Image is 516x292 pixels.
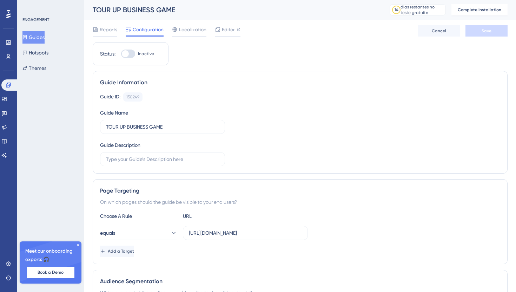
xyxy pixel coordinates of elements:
input: Type your Guide’s Description here [106,155,219,163]
button: Book a Demo [27,267,74,278]
div: Choose A Rule [100,212,177,220]
button: Themes [22,62,46,74]
span: Configuration [133,25,164,34]
div: Status: [100,50,115,58]
span: Cancel [432,28,446,34]
div: On which pages should the guide be visible to your end users? [100,198,500,206]
button: Guides [22,31,45,44]
span: Reports [100,25,117,34]
font: dias restantes no teste gratuito [401,5,435,15]
span: Complete Installation [458,7,501,13]
span: equals [100,229,115,237]
div: 150249 [126,94,139,100]
div: Guide Description [100,141,140,149]
span: Localization [179,25,206,34]
div: Audience Segmentation [100,277,500,286]
button: Hotspots [22,46,48,59]
span: Add a Target [108,248,134,254]
div: Guide Name [100,109,128,117]
div: Guide Information [100,78,500,87]
button: Save [465,25,508,37]
input: Type your Guide’s Name here [106,123,219,131]
input: yourwebsite.com/path [189,229,302,237]
button: equals [100,226,177,240]
span: Meet our onboarding experts 🎧 [25,247,76,264]
div: TOUR UP BUSINESS GAME [93,5,372,15]
span: Inactive [138,51,154,57]
span: Editor [222,25,235,34]
div: URL [183,212,260,220]
span: Book a Demo [38,270,64,275]
span: Save [482,28,491,34]
div: Page Targeting [100,187,500,195]
button: Add a Target [100,246,134,257]
div: Guide ID: [100,92,120,102]
div: ENGAGEMENT [22,17,49,22]
font: 14 [395,7,398,12]
button: Cancel [418,25,460,37]
button: Complete Installation [451,4,508,15]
